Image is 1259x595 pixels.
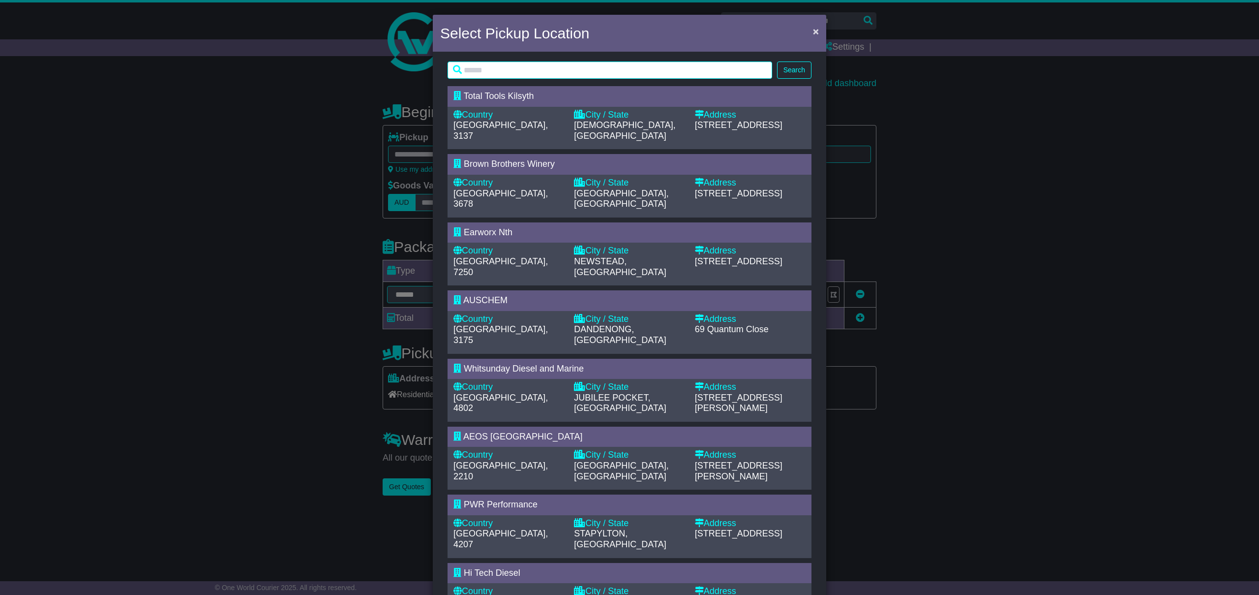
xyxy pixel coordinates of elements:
div: City / State [574,518,685,529]
span: [STREET_ADDRESS] [695,120,782,130]
span: [STREET_ADDRESS][PERSON_NAME] [695,393,782,413]
div: Country [453,382,564,393]
span: STAPYLTON, [GEOGRAPHIC_DATA] [574,529,666,549]
div: City / State [574,178,685,188]
span: [DEMOGRAPHIC_DATA], [GEOGRAPHIC_DATA] [574,120,675,141]
span: × [813,26,819,37]
span: [GEOGRAPHIC_DATA], 3678 [453,188,548,209]
span: AEOS [GEOGRAPHIC_DATA] [463,432,582,441]
div: Address [695,450,806,461]
div: Address [695,110,806,121]
span: [STREET_ADDRESS] [695,529,782,538]
button: Close [808,21,824,41]
div: Country [453,518,564,529]
span: [STREET_ADDRESS][PERSON_NAME] [695,461,782,481]
div: Address [695,246,806,256]
div: Address [695,178,806,188]
span: AUSCHEM [463,295,508,305]
span: 69 Quantum Close [695,324,769,334]
div: Country [453,246,564,256]
span: JUBILEE POCKET, [GEOGRAPHIC_DATA] [574,393,666,413]
div: City / State [574,450,685,461]
div: Country [453,314,564,325]
div: City / State [574,314,685,325]
div: City / State [574,246,685,256]
span: [GEOGRAPHIC_DATA], 2210 [453,461,548,481]
span: [GEOGRAPHIC_DATA], [GEOGRAPHIC_DATA] [574,461,668,481]
span: [STREET_ADDRESS] [695,188,782,198]
div: Address [695,382,806,393]
span: NEWSTEAD, [GEOGRAPHIC_DATA] [574,256,666,277]
span: [GEOGRAPHIC_DATA], [GEOGRAPHIC_DATA] [574,188,668,209]
div: City / State [574,110,685,121]
span: [GEOGRAPHIC_DATA], 3137 [453,120,548,141]
div: City / State [574,382,685,393]
div: Address [695,314,806,325]
span: [GEOGRAPHIC_DATA], 3175 [453,324,548,345]
span: PWR Performance [464,500,538,509]
div: Address [695,518,806,529]
span: Whitsunday Diesel and Marine [464,364,584,374]
span: Brown Brothers Winery [464,159,555,169]
span: [GEOGRAPHIC_DATA], 4802 [453,393,548,413]
span: Total Tools Kilsyth [464,91,534,101]
div: Country [453,450,564,461]
div: Country [453,110,564,121]
span: [STREET_ADDRESS] [695,256,782,266]
span: DANDENONG, [GEOGRAPHIC_DATA] [574,324,666,345]
span: [GEOGRAPHIC_DATA], 7250 [453,256,548,277]
span: Earworx Nth [464,227,512,237]
span: [GEOGRAPHIC_DATA], 4207 [453,529,548,549]
div: Country [453,178,564,188]
h4: Select Pickup Location [440,22,590,44]
button: Search [777,62,811,79]
span: Hi Tech Diesel [464,568,520,578]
